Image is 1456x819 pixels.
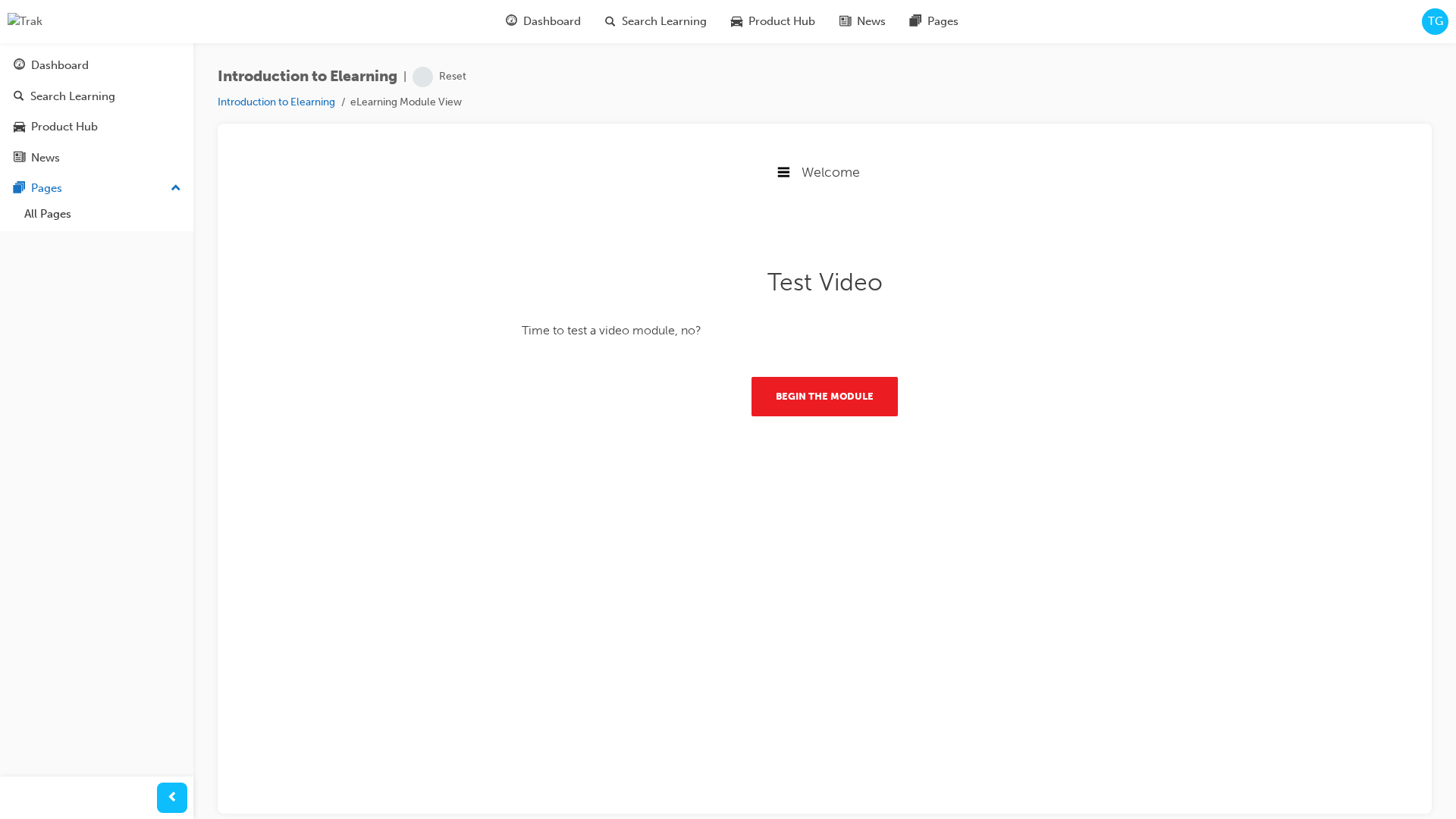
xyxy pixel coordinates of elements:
div: Reset [439,70,466,84]
span: search-icon [14,90,24,104]
button: Pages [6,174,187,202]
a: car-iconProduct Hub [719,6,827,37]
button: DashboardSearch LearningProduct HubNews [6,49,187,174]
span: Welcome [572,16,630,33]
span: guage-icon [14,59,25,73]
div: Product Hub [31,118,98,136]
a: News [6,144,187,172]
img: Trak [8,13,42,30]
span: Product Hub [748,13,815,30]
a: Dashboard [6,52,187,80]
div: Search Learning [30,88,115,105]
li: eLearning Module View [350,94,462,111]
span: car-icon [731,12,742,31]
a: search-iconSearch Learning [593,6,719,37]
button: Begin the module [522,229,668,268]
span: News [857,13,886,30]
a: pages-iconPages [898,6,971,37]
span: Pages [927,13,959,30]
a: Search Learning [6,83,187,111]
h1: Test Video [292,121,899,149]
span: news-icon [839,12,851,31]
a: news-iconNews [827,6,898,37]
span: guage-icon [506,12,517,31]
span: Search Learning [622,13,707,30]
span: pages-icon [910,12,921,31]
div: Dashboard [31,57,89,74]
span: up-icon [171,179,181,199]
div: Pages [31,180,62,197]
span: Dashboard [523,13,581,30]
span: Introduction to Elearning [218,68,397,86]
button: TG [1422,8,1448,35]
span: car-icon [14,121,25,134]
span: pages-icon [14,182,25,196]
a: Introduction to Elearning [218,96,335,108]
p: Time to test a video module, no? [292,173,899,193]
span: news-icon [14,152,25,165]
a: All Pages [18,202,187,226]
div: News [31,149,60,167]
span: learningRecordVerb_NONE-icon [413,67,433,87]
span: TG [1428,13,1443,30]
span: | [403,68,406,86]
a: guage-iconDashboard [494,6,593,37]
span: search-icon [605,12,616,31]
a: Product Hub [6,113,187,141]
span: prev-icon [167,789,178,808]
